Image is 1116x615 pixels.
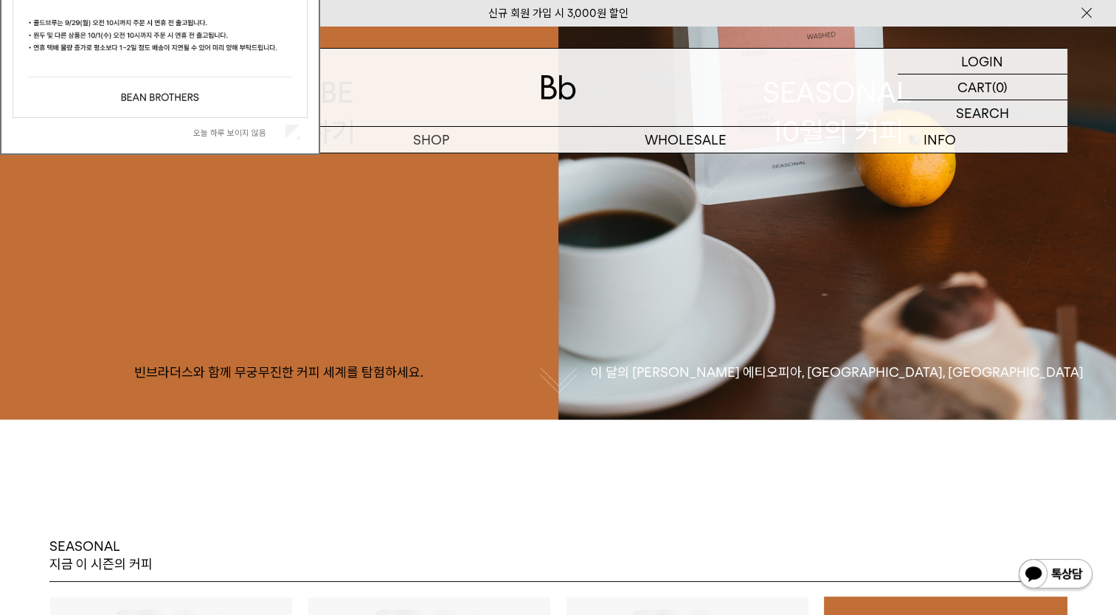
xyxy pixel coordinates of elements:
p: LOGIN [961,49,1003,74]
a: SHOP [304,127,558,153]
p: (0) [992,74,1008,100]
a: 신규 회원 가입 시 3,000원 할인 [488,7,628,20]
img: 로고 [541,75,576,100]
p: CART [957,74,992,100]
p: WHOLESALE [558,127,813,153]
p: SEARCH [956,100,1009,126]
a: LOGIN [898,49,1067,74]
a: CART (0) [898,74,1067,100]
a: SHOP [1037,556,1067,574]
p: INFO [813,127,1067,153]
label: 오늘 하루 보이지 않음 [193,128,283,138]
img: 카카오톡 채널 1:1 채팅 버튼 [1017,557,1094,593]
p: SEASONAL 지금 이 시즌의 커피 [49,538,153,574]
